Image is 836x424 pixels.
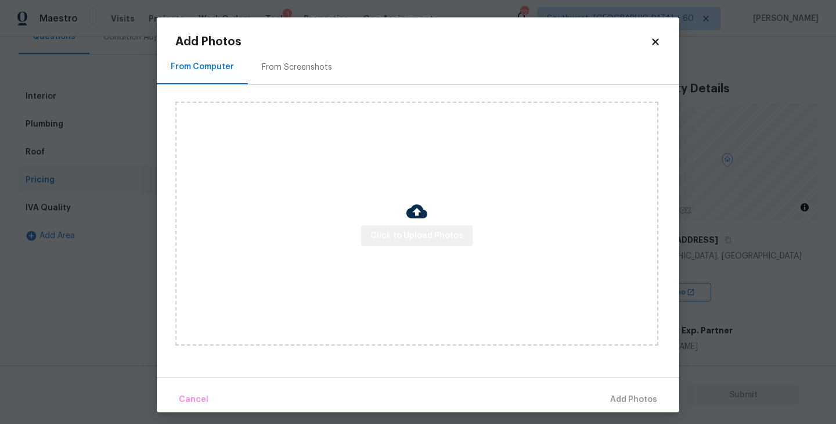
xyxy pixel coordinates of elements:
button: Click to Upload Photos [361,225,473,247]
span: Click to Upload Photos [370,229,463,243]
div: From Screenshots [262,62,332,73]
img: Cloud Upload Icon [406,201,427,222]
h2: Add Photos [175,36,650,48]
span: Cancel [179,393,208,407]
div: From Computer [171,61,234,73]
button: Cancel [174,387,213,412]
